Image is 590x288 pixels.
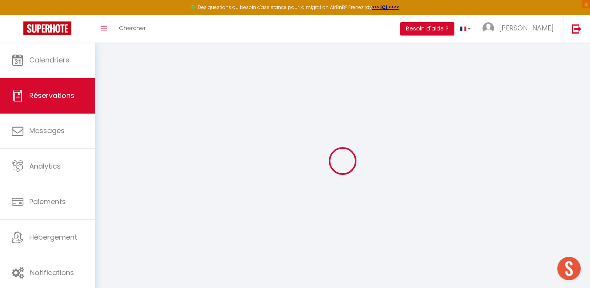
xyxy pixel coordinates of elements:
span: [PERSON_NAME] [499,23,554,33]
img: ... [482,22,494,34]
img: logout [572,24,581,34]
a: ... [PERSON_NAME] [477,15,563,43]
div: Ouvrir le chat [557,257,581,280]
span: Analytics [29,161,61,171]
a: >>> ICI <<<< [372,4,399,11]
button: Besoin d'aide ? [400,22,454,36]
a: Chercher [113,15,152,43]
span: Notifications [30,268,74,277]
span: Messages [29,126,65,135]
span: Chercher [119,24,146,32]
span: Hébergement [29,232,77,242]
span: Réservations [29,91,74,100]
img: Super Booking [23,21,71,35]
span: Calendriers [29,55,69,65]
span: Paiements [29,197,66,206]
